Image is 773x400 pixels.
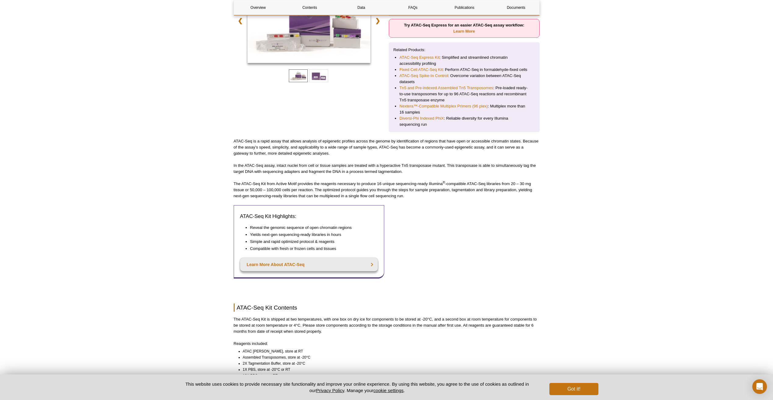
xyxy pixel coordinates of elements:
li: Compatible with fresh or frozen cells and tissues [250,246,372,252]
li: : Multiplex more than 16 samples [399,103,529,115]
a: Data [337,0,385,15]
li: Assembled Transposomes, store at -20°C [243,354,534,360]
a: Learn More [453,29,475,33]
li: Simple and rapid optimized protocol & reagents [250,239,372,245]
a: Learn More About ATAC-Seq [240,258,378,271]
a: Tn5 and Pre-indexed Assembled Tn5 Transposomes [399,85,493,91]
p: This website uses cookies to provide necessary site functionality and improve your online experie... [175,381,540,394]
p: The ATAC-Seq Kit from Active Motif provides the reagents necessary to produce 16 unique sequencin... [234,181,540,199]
a: FAQs [388,0,437,15]
li: Yields next-gen sequencing-ready libraries in hours [250,232,372,238]
a: Nextera™-Compatible Multiplex Primers (96 plex) [399,103,488,109]
a: Documents [492,0,540,15]
li: : Overcome variation between ATAC-Seq datasets [399,73,529,85]
li: : Simplified and streamlined chromatin accessibility profiling [399,54,529,67]
a: Contents [285,0,334,15]
iframe: Intro to ATAC-Seq: Method overview and comparison to ChIP-Seq [389,205,540,290]
a: ATAC-Seq Spike-In Control [399,73,448,79]
div: Open Intercom Messenger [752,379,767,394]
a: Fixed Cell ATAC-Seq Kit [399,67,443,73]
sup: ® [443,181,445,184]
button: cookie settings [373,388,403,393]
li: Reveal the genomic sequence of open chromatin regions [250,225,372,231]
p: The ATAC-Seq Kit is shipped at two temperatures, with one box on dry ice for components to be sto... [234,316,540,335]
a: ❯ [371,14,384,28]
a: Overview [234,0,282,15]
h2: ATAC-Seq Kit Contents [234,304,540,312]
p: Related Products: [393,47,535,53]
a: Diversi-Phi Indexed PhiX [399,115,444,121]
li: 10X PBS, store at RT [243,373,534,379]
a: Privacy Policy [316,388,344,393]
li: 1X PBS, store at -20°C or RT [243,367,534,373]
strong: Try ATAC-Seq Express for an easier ATAC-Seq assay workflow: [404,23,524,33]
a: ATAC-Seq Express Kit [399,54,439,61]
a: Publications [440,0,489,15]
li: : Reliable diversity for every Illumina sequencing run [399,115,529,128]
li: ATAC [PERSON_NAME], store at RT [243,348,534,354]
p: ATAC-Seq is a rapid assay that allows analysis of epigenetic profiles across the genome by identi... [234,138,540,156]
a: ❮ [234,14,247,28]
li: 2X Tagmentation Buffer, store at -20°C [243,360,534,367]
p: Reagents included: [234,341,540,347]
h3: ATAC-Seq Kit Highlights: [240,213,378,220]
p: In the ATAC-Seq assay, intact nuclei from cell or tissue samples are treated with a hyperactive T... [234,163,540,175]
button: Got it! [549,383,598,395]
li: : Perform ATAC-Seq in formaldehyde-fixed cells [399,67,529,73]
li: : Pre-loaded ready-to-use transposomes for up to 96 ATAC-Seq reactions and recombinant Tn5 transp... [399,85,529,103]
